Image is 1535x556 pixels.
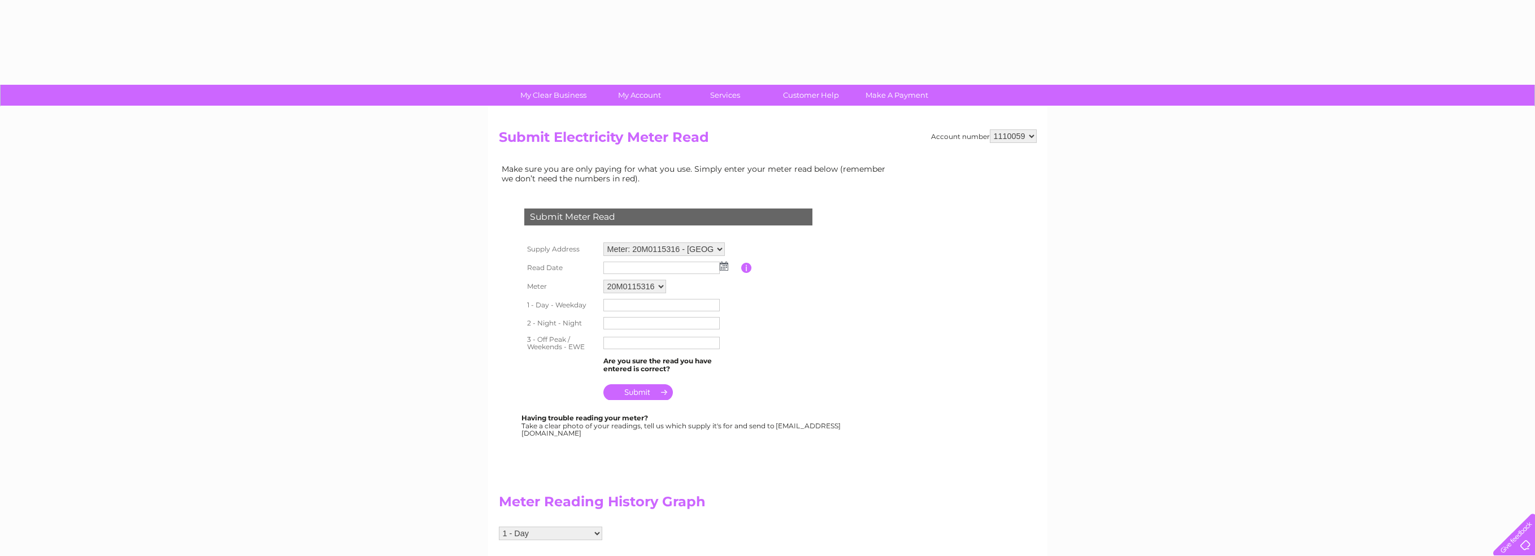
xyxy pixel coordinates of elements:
[679,85,772,106] a: Services
[741,263,752,273] input: Information
[499,494,894,515] h2: Meter Reading History Graph
[521,240,601,259] th: Supply Address
[521,332,601,355] th: 3 - Off Peak / Weekends - EWE
[524,208,812,225] div: Submit Meter Read
[521,414,842,437] div: Take a clear photo of your readings, tell us which supply it's for and send to [EMAIL_ADDRESS][DO...
[931,129,1037,143] div: Account number
[499,162,894,185] td: Make sure you are only paying for what you use. Simply enter your meter read below (remember we d...
[521,259,601,277] th: Read Date
[507,85,600,106] a: My Clear Business
[521,314,601,332] th: 2 - Night - Night
[521,414,648,422] b: Having trouble reading your meter?
[603,384,673,400] input: Submit
[850,85,943,106] a: Make A Payment
[720,262,728,271] img: ...
[499,129,1037,151] h2: Submit Electricity Meter Read
[521,277,601,296] th: Meter
[601,354,741,376] td: Are you sure the read you have entered is correct?
[593,85,686,106] a: My Account
[764,85,858,106] a: Customer Help
[521,296,601,314] th: 1 - Day - Weekday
